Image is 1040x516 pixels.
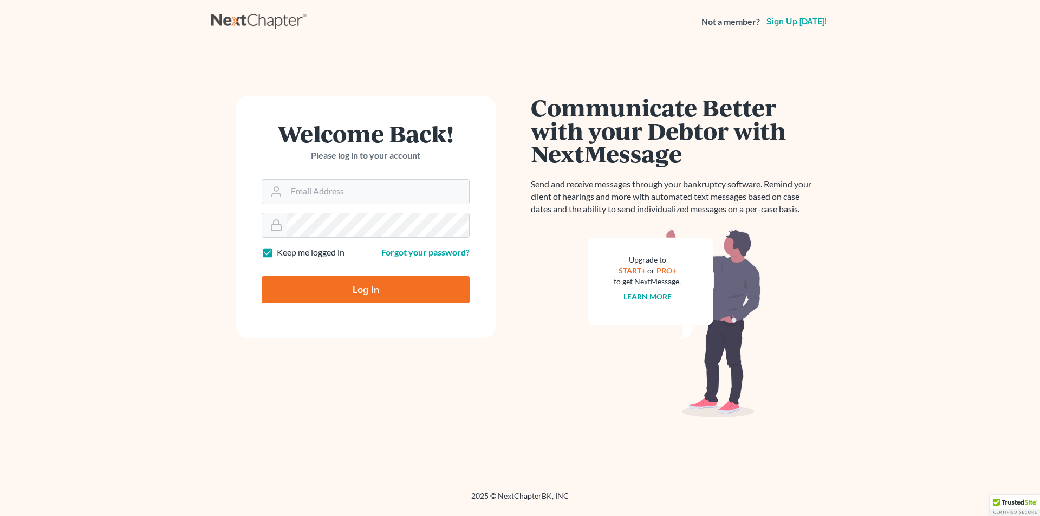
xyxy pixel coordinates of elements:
[287,180,469,204] input: Email Address
[381,247,470,257] a: Forgot your password?
[588,228,761,418] img: nextmessage_bg-59042aed3d76b12b5cd301f8e5b87938c9018125f34e5fa2b7a6b67550977c72.svg
[647,266,655,275] span: or
[262,149,470,162] p: Please log in to your account
[623,292,672,301] a: Learn more
[277,246,344,259] label: Keep me logged in
[614,254,681,265] div: Upgrade to
[211,491,829,510] div: 2025 © NextChapterBK, INC
[262,122,470,145] h1: Welcome Back!
[531,96,818,165] h1: Communicate Better with your Debtor with NextMessage
[262,276,470,303] input: Log In
[531,178,818,215] p: Send and receive messages through your bankruptcy software. Remind your client of hearings and mo...
[614,276,681,287] div: to get NextMessage.
[764,17,829,26] a: Sign up [DATE]!
[701,16,760,28] strong: Not a member?
[990,495,1040,516] div: TrustedSite Certified
[619,266,646,275] a: START+
[656,266,677,275] a: PRO+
